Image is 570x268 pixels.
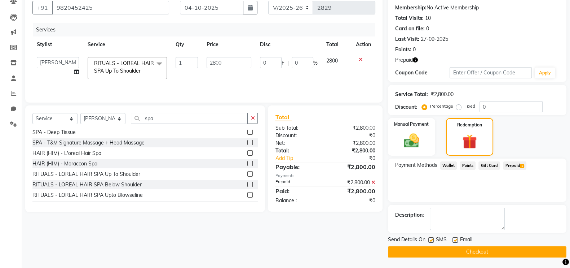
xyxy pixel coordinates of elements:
[325,187,381,195] div: ₹2,800.00
[503,161,526,170] span: Prepaid
[131,113,248,124] input: Search or Scan
[270,147,325,155] div: Total:
[32,170,140,178] div: RITUALS - LOREAL HAIR SPA Up To Shoulder
[325,147,381,155] div: ₹2,800.00
[256,36,322,53] th: Disc
[325,163,381,171] div: ₹2,800.00
[325,197,381,204] div: ₹0
[32,1,53,14] button: +91
[171,36,202,53] th: Qty
[270,155,334,162] a: Add Tip
[388,236,425,245] span: Send Details On
[94,60,154,74] span: RITUALS - LOREAL HAIR SPA Up To Shoulder
[83,36,171,53] th: Service
[32,160,97,168] div: HAIR (HIM) - Moraccon Spa
[32,129,76,136] div: SPA - Deep Tissue
[478,161,500,170] span: Gift Card
[32,36,83,53] th: Stylist
[426,25,429,33] div: 0
[395,25,425,33] div: Card on file:
[395,4,559,12] div: No Active Membership
[460,236,472,245] span: Email
[270,163,325,171] div: Payable:
[395,69,450,77] div: Coupon Code
[352,36,375,53] th: Action
[32,139,145,147] div: SPA - T&M Signature Massage + Head Massage
[520,164,524,168] span: 1
[270,132,325,139] div: Discount:
[395,161,437,169] span: Payment Methods
[460,161,476,170] span: Points
[325,179,381,186] div: ₹2,800.00
[395,35,419,43] div: Last Visit:
[141,68,144,74] a: x
[270,139,325,147] div: Net:
[32,150,101,157] div: HAIR (HIM) - L'oreal Hair Spa
[313,59,318,67] span: %
[431,91,454,98] div: ₹2,800.00
[325,139,381,147] div: ₹2,800.00
[395,211,424,219] div: Description:
[335,155,381,162] div: ₹0
[32,191,143,199] div: RITUALS - LOREAL HAIR SPA Upto Blowseline
[202,36,256,53] th: Price
[535,68,555,78] button: Apply
[436,236,447,245] span: SMS
[464,103,475,109] label: Fixed
[33,23,381,36] div: Services
[458,133,481,151] img: _gift.svg
[395,56,413,64] span: Prepaid
[270,124,325,132] div: Sub Total:
[325,132,381,139] div: ₹0
[326,57,338,64] span: 2800
[287,59,289,67] span: |
[270,197,325,204] div: Balance :
[282,59,284,67] span: F
[395,4,427,12] div: Membership:
[450,67,532,78] input: Enter Offer / Coupon Code
[388,246,566,258] button: Checkout
[394,121,429,127] label: Manual Payment
[395,46,411,53] div: Points:
[421,35,448,43] div: 27-09-2025
[395,103,417,111] div: Discount:
[325,124,381,132] div: ₹2,800.00
[399,132,424,150] img: _cash.svg
[457,122,482,128] label: Redemption
[395,14,424,22] div: Total Visits:
[395,91,428,98] div: Service Total:
[270,179,325,186] div: Prepaid
[322,36,351,53] th: Total
[275,173,375,179] div: Payments
[413,46,416,53] div: 0
[270,187,325,195] div: Paid:
[275,113,292,121] span: Total
[430,103,453,109] label: Percentage
[440,161,457,170] span: Wallet
[425,14,431,22] div: 10
[32,181,142,189] div: RITUALS - LOREAL HAIR SPA Below Shoulder
[52,1,169,14] input: Search by Name/Mobile/Email/Code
